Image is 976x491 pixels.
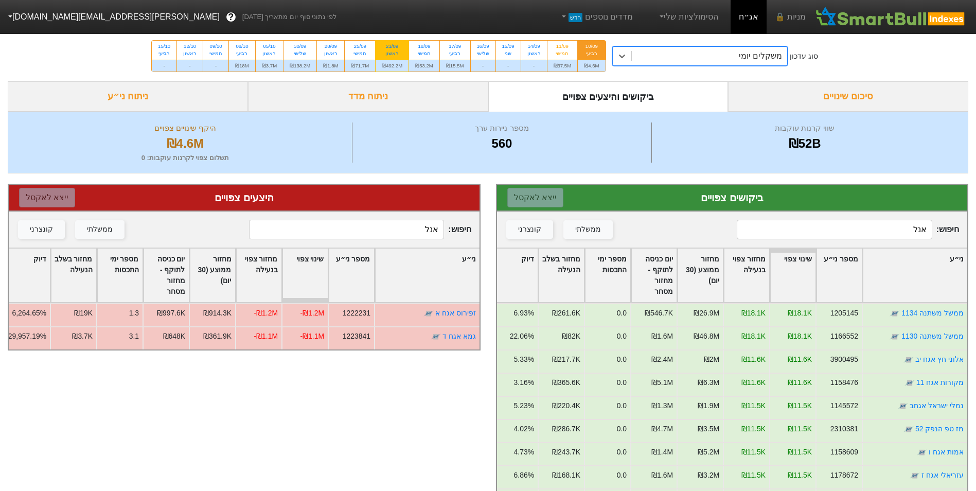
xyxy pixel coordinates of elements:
[617,400,627,411] div: 0.0
[323,50,338,57] div: ראשון
[242,12,336,22] span: לפי נתוני סוף יום מתאריך [DATE]
[737,220,932,239] input: 558 רשומות...
[741,447,766,458] div: ₪11.5K
[678,249,723,302] div: Toggle SortBy
[698,377,719,388] div: ₪6.3M
[19,188,75,207] button: ייצא לאקסל
[651,400,673,411] div: ₪1.3M
[282,249,328,302] div: Toggle SortBy
[158,43,170,50] div: 15/10
[817,249,862,302] div: Toggle SortBy
[575,224,601,235] div: ממשלתי
[235,50,249,57] div: רביעי
[585,249,630,302] div: Toggle SortBy
[514,377,534,388] div: 3.16%
[156,308,185,319] div: ₪997.6K
[617,377,627,388] div: 0.0
[514,470,534,481] div: 6.86%
[863,249,967,302] div: Toggle SortBy
[728,81,968,112] div: סיכום שינויים
[698,447,719,458] div: ₪5.2M
[788,331,812,342] div: ₪18.1K
[617,308,627,319] div: 0.0
[30,224,53,235] div: קונצרני
[555,7,637,27] a: מדדים נוספיםחדש
[446,43,464,50] div: 17/09
[830,354,858,365] div: 3900495
[510,331,534,342] div: 22.06%
[488,81,729,112] div: ביקושים והיצעים צפויים
[830,470,858,481] div: 1178672
[415,50,433,57] div: חמישי
[256,60,283,72] div: ₪3.7M
[254,331,278,342] div: -₪1.1M
[741,400,766,411] div: ₪11.5K
[342,331,370,342] div: 1223841
[651,424,673,434] div: ₪4.7M
[290,50,310,57] div: שלישי
[51,249,96,302] div: Toggle SortBy
[569,13,582,22] span: חדש
[704,354,719,365] div: ₪2M
[355,122,649,134] div: מספר ניירות ערך
[21,153,349,163] div: תשלום צפוי לקרנות עוקבות : 0
[916,378,964,387] a: מקורות אגח 11
[440,60,470,72] div: ₪15.5M
[514,400,534,411] div: 5.23%
[527,50,541,57] div: ראשון
[507,190,957,205] div: ביקושים צפויים
[190,249,235,302] div: Toggle SortBy
[741,424,766,434] div: ₪11.5K
[514,447,534,458] div: 4.73%
[471,60,495,72] div: -
[724,249,769,302] div: Toggle SortBy
[830,447,858,458] div: 1158609
[249,220,471,239] span: חיפוש :
[329,249,374,302] div: Toggle SortBy
[770,249,815,302] div: Toggle SortBy
[477,43,489,50] div: 16/09
[203,308,231,319] div: ₪914.3K
[694,331,719,342] div: ₪46.8M
[617,354,627,365] div: 0.0
[830,308,858,319] div: 1205145
[554,50,572,57] div: חמישי
[183,50,197,57] div: ראשון
[552,424,580,434] div: ₪286.7K
[97,249,143,302] div: Toggle SortBy
[345,60,375,72] div: ₪71.7M
[496,60,521,72] div: -
[254,308,278,319] div: -₪1.2M
[521,60,547,72] div: -
[654,122,955,134] div: שווי קרנות עוקבות
[518,224,541,235] div: קונצרני
[563,220,613,239] button: ממשלתי
[382,50,402,57] div: ראשון
[915,355,964,363] a: אלוני חץ אגח יב
[183,43,197,50] div: 12/10
[698,400,719,411] div: ₪1.9M
[5,249,50,302] div: Toggle SortBy
[431,331,441,342] img: tase link
[552,377,580,388] div: ₪365.6K
[74,308,93,319] div: ₪19K
[228,10,234,24] span: ?
[203,331,231,342] div: ₪361.9K
[584,50,599,57] div: רביעי
[144,249,189,302] div: Toggle SortBy
[283,60,316,72] div: ₪138.2M
[514,308,534,319] div: 6.93%
[903,355,914,365] img: tase link
[376,60,409,72] div: ₪492.2M
[446,50,464,57] div: רביעי
[19,190,469,205] div: היצעים צפויים
[898,401,908,411] img: tase link
[788,470,812,481] div: ₪11.5K
[645,308,673,319] div: ₪546.7K
[584,43,599,50] div: 10/09
[651,447,673,458] div: ₪1.4M
[651,354,673,365] div: ₪2.4M
[617,447,627,458] div: 0.0
[502,50,514,57] div: שני
[788,424,812,434] div: ₪11.5K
